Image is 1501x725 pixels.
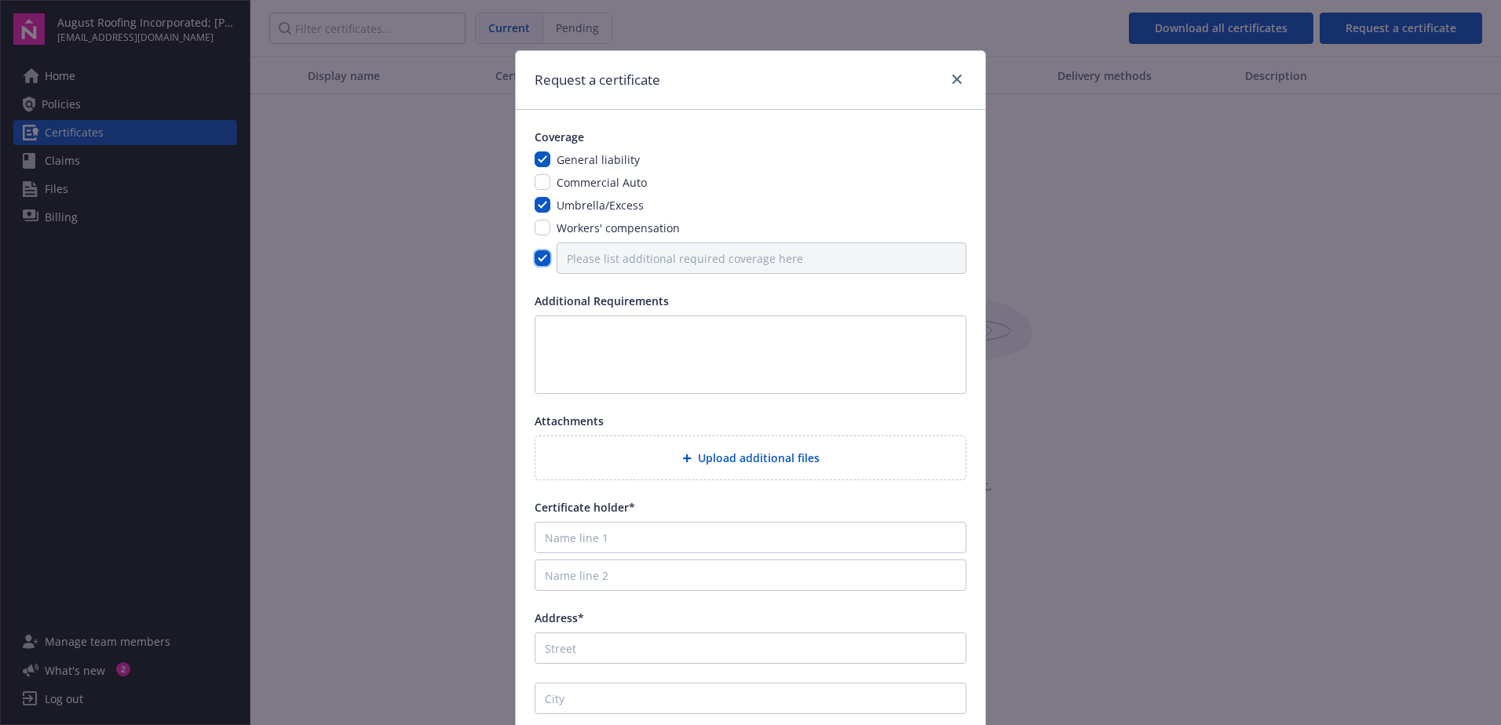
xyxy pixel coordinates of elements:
[535,522,966,553] input: Name line 1
[535,293,669,308] span: Additional Requirements
[535,632,966,664] input: Street
[535,559,966,591] input: Name line 2
[948,70,966,89] a: close
[535,414,604,428] span: Attachments
[535,435,966,480] div: Upload additional files
[535,70,660,90] h1: Request a certificate
[557,242,966,274] input: Please list additional required coverage here
[557,198,644,213] span: Umbrella/Excess
[557,175,647,190] span: Commercial Auto
[535,129,584,144] span: Coverage
[698,450,820,466] span: Upload additional files
[557,152,640,167] span: General liability
[535,610,584,625] span: Address*
[535,683,966,714] input: City
[535,500,635,515] span: Certificate holder*
[557,220,680,235] span: Workers' compensation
